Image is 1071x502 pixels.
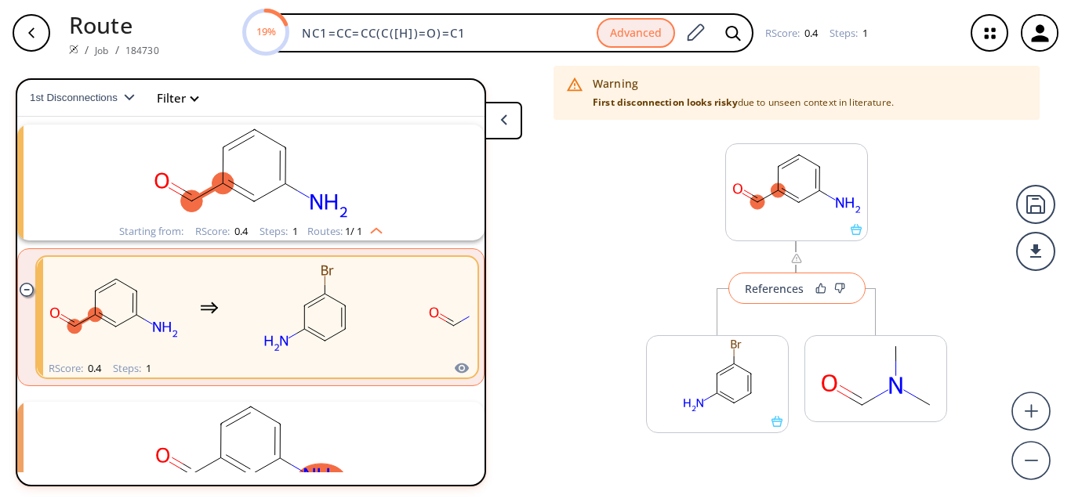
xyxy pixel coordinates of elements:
[292,25,597,41] input: Enter SMILES
[765,28,818,38] div: RScore :
[290,224,298,238] span: 1
[307,226,383,237] div: Routes:
[143,361,151,375] span: 1
[195,226,248,237] div: RScore :
[95,44,108,57] a: Job
[860,26,868,40] span: 1
[362,222,383,234] img: Up
[593,75,894,92] div: Warning
[47,402,455,500] svg: Nc1cccc(C=O)c1
[391,259,532,357] svg: CN(C)C=O
[745,284,804,294] div: References
[119,226,183,237] div: Starting from:
[805,336,946,416] svg: CN(C)C=O
[647,336,788,416] svg: Nc1cccc(Br)c1
[69,45,78,54] img: Spaya logo
[234,259,376,357] svg: Nc1cccc(Br)c1
[47,125,455,222] svg: Nc1cccc(C=O)c1
[115,42,119,58] li: /
[85,42,89,58] li: /
[830,28,868,38] div: Steps :
[728,273,866,304] button: References
[802,26,818,40] span: 0.4
[30,92,124,103] span: 1st Disconnections
[593,70,894,115] div: due to unseen context in literature.
[43,259,184,357] svg: Nc1cccc(C=O)c1
[790,252,803,265] img: warning
[260,226,298,237] div: Steps :
[597,18,675,49] button: Advanced
[125,44,159,57] a: 184730
[593,96,738,109] strong: First disconnection looks risky
[726,144,867,224] svg: Nc1cccc(C=O)c1
[147,92,198,104] button: Filter
[345,226,362,237] span: 1 / 1
[69,8,159,42] p: Route
[30,79,147,117] button: 1st Disconnections
[49,363,101,374] div: RScore :
[85,361,101,375] span: 0.4
[232,224,248,238] span: 0.4
[113,363,151,374] div: Steps :
[256,24,275,38] text: 19%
